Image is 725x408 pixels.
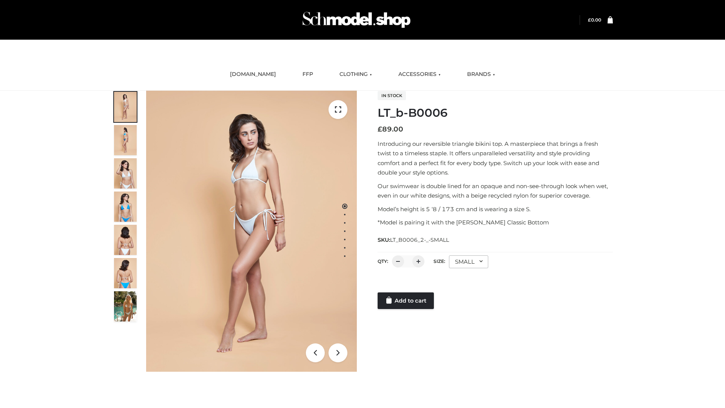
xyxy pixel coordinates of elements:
[114,92,137,122] img: ArielClassicBikiniTop_CloudNine_AzureSky_OW114ECO_1-scaled.jpg
[114,291,137,321] img: Arieltop_CloudNine_AzureSky2.jpg
[378,181,613,201] p: Our swimwear is double lined for an opaque and non-see-through look when wet, even in our white d...
[588,17,601,23] a: £0.00
[378,106,613,120] h1: LT_b-B0006
[146,91,357,372] img: ArielClassicBikiniTop_CloudNine_AzureSky_OW114ECO_1
[114,258,137,288] img: ArielClassicBikiniTop_CloudNine_AzureSky_OW114ECO_8-scaled.jpg
[390,236,449,243] span: LT_B0006_2-_-SMALL
[378,258,388,264] label: QTY:
[114,125,137,155] img: ArielClassicBikiniTop_CloudNine_AzureSky_OW114ECO_2-scaled.jpg
[378,292,434,309] a: Add to cart
[433,258,445,264] label: Size:
[588,17,601,23] bdi: 0.00
[378,204,613,214] p: Model’s height is 5 ‘8 / 173 cm and is wearing a size S.
[378,125,403,133] bdi: 89.00
[224,66,282,83] a: [DOMAIN_NAME]
[334,66,378,83] a: CLOTHING
[378,91,406,100] span: In stock
[461,66,501,83] a: BRANDS
[378,139,613,178] p: Introducing our reversible triangle bikini top. A masterpiece that brings a fresh twist to a time...
[114,158,137,189] img: ArielClassicBikiniTop_CloudNine_AzureSky_OW114ECO_3-scaled.jpg
[114,192,137,222] img: ArielClassicBikiniTop_CloudNine_AzureSky_OW114ECO_4-scaled.jpg
[378,218,613,227] p: *Model is pairing it with the [PERSON_NAME] Classic Bottom
[378,125,382,133] span: £
[297,66,319,83] a: FFP
[300,5,413,35] img: Schmodel Admin 964
[114,225,137,255] img: ArielClassicBikiniTop_CloudNine_AzureSky_OW114ECO_7-scaled.jpg
[588,17,591,23] span: £
[378,235,450,244] span: SKU:
[449,255,488,268] div: SMALL
[393,66,446,83] a: ACCESSORIES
